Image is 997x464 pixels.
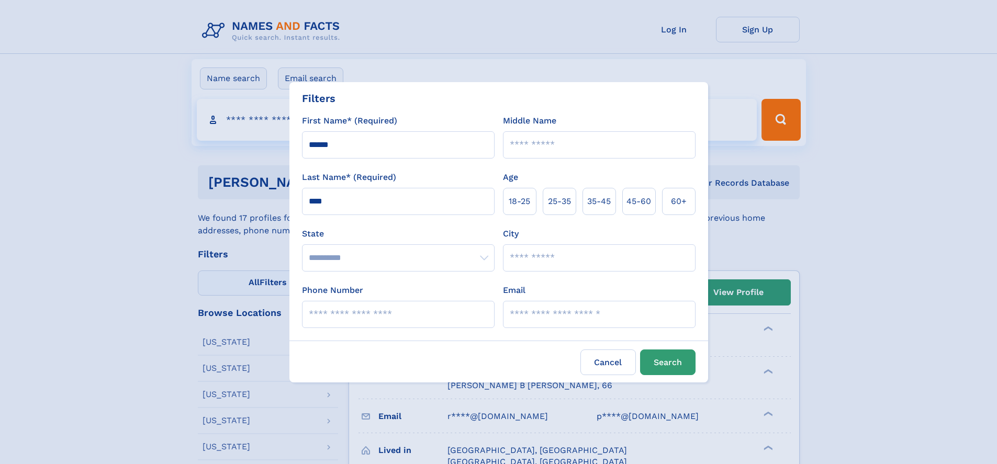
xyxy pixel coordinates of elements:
[503,115,556,127] label: Middle Name
[509,195,530,208] span: 18‑25
[302,284,363,297] label: Phone Number
[580,349,636,375] label: Cancel
[302,228,495,240] label: State
[587,195,611,208] span: 35‑45
[671,195,687,208] span: 60+
[302,171,396,184] label: Last Name* (Required)
[640,349,696,375] button: Search
[302,90,335,106] div: Filters
[503,228,519,240] label: City
[503,284,525,297] label: Email
[548,195,571,208] span: 25‑35
[302,115,397,127] label: First Name* (Required)
[626,195,651,208] span: 45‑60
[503,171,518,184] label: Age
